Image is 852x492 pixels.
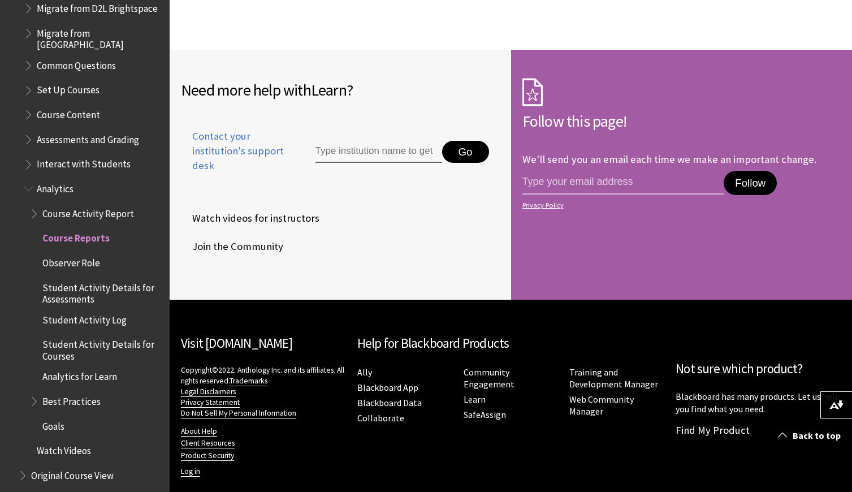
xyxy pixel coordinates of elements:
[181,408,296,418] a: Do Not Sell My Personal Information
[464,409,506,421] a: SafeAssign
[181,438,235,448] a: Client Resources
[181,335,292,351] a: Visit [DOMAIN_NAME]
[181,238,283,255] span: Join the Community
[37,130,139,145] span: Assessments and Grading
[230,376,267,386] a: Trademarks
[464,366,514,390] a: Community Engagement
[181,467,200,477] a: Log in
[522,109,841,133] h2: Follow this page!
[42,310,127,326] span: Student Activity Log
[42,204,134,219] span: Course Activity Report
[357,382,418,394] a: Blackboard App
[31,466,114,481] span: Original Course View
[181,78,500,102] h2: Need more help with ?
[37,155,131,170] span: Interact with Students
[181,210,322,227] a: Watch videos for instructors
[37,442,91,457] span: Watch Videos
[181,129,289,187] a: Contact your institution's support desk
[522,153,816,166] p: We'll send you an email each time we make an important change.
[37,81,100,96] span: Set Up Courses
[37,56,116,71] span: Common Questions
[181,210,319,227] span: Watch videos for instructors
[569,366,658,390] a: Training and Development Manager
[569,394,634,417] a: Web Community Manager
[724,171,777,196] button: Follow
[522,171,724,195] input: email address
[181,129,289,174] span: Contact your institution's support desk
[37,179,73,195] span: Analytics
[522,201,838,209] a: Privacy Policy
[42,229,110,244] span: Course Reports
[181,426,217,437] a: About Help
[676,390,841,416] p: Blackboard has many products. Let us help you find what you need.
[522,78,543,106] img: Subscription Icon
[42,417,64,432] span: Goals
[357,412,404,424] a: Collaborate
[42,278,162,305] span: Student Activity Details for Assessments
[464,394,486,405] a: Learn
[769,425,852,446] a: Back to top
[42,368,117,383] span: Analytics for Learn
[181,387,236,397] a: Legal Disclaimers
[315,141,442,163] input: Type institution name to get support
[181,238,286,255] a: Join the Community
[42,392,101,407] span: Best Practices
[42,335,162,362] span: Student Activity Details for Courses
[357,397,422,409] a: Blackboard Data
[181,398,240,408] a: Privacy Statement
[442,141,489,163] button: Go
[676,424,750,437] a: Find My Product
[37,105,100,120] span: Course Content
[181,451,234,461] a: Product Security
[181,365,346,418] p: Copyright©2022. Anthology Inc. and its affiliates. All rights reserved.
[357,366,372,378] a: Ally
[42,253,100,269] span: Observer Role
[37,24,162,50] span: Migrate from [GEOGRAPHIC_DATA]
[357,334,665,353] h2: Help for Blackboard Products
[311,80,347,100] span: Learn
[676,359,841,379] h2: Not sure which product?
